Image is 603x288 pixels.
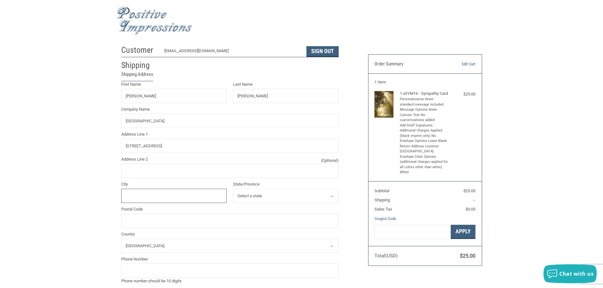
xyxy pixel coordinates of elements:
[450,91,475,97] div: $25.00
[374,80,475,85] h3: 1 Item
[400,113,449,123] li: Custom Text No customizations added
[374,61,443,67] h3: Order Summary
[121,60,158,70] h2: Shipping
[400,138,449,144] li: Envelope Options Leave Blank
[374,253,398,259] span: Total (USD)
[121,206,339,212] label: Postal Code
[451,225,475,239] button: Apply
[559,270,594,277] span: Chat with us
[374,207,392,211] span: Sales Tax
[121,256,339,262] label: Phone Number
[116,7,192,35] img: Positive Impressions
[233,81,339,88] label: Last Name
[321,157,339,164] small: (Optional)
[374,216,396,221] a: Coupon Code
[400,107,449,113] li: Message Options None
[306,46,339,57] button: Sign Out
[400,91,449,96] h4: 1 x SYM16 - Sympathy Card
[121,278,339,284] div: Phone number should be 10 digits
[460,253,475,259] span: $25.00
[121,131,339,138] label: Address Line 1
[121,45,158,55] h2: Customer
[463,188,475,193] span: $25.00
[473,198,475,202] span: --
[233,181,339,187] label: State/Province
[374,225,451,239] input: Gift Certificate or Coupon Code
[164,48,300,57] div: [EMAIL_ADDRESS][DOMAIN_NAME]
[543,264,597,283] button: Chat with us
[121,81,227,88] label: First Name
[121,181,227,187] label: City
[121,231,339,237] label: Country
[400,97,449,107] li: Personalization None - standard message included
[400,154,449,175] li: Envelope Color Options (additional charges applied for all colors other than white) White
[400,123,449,139] li: Add Staff Signatures - Additional Charges Applied (black imprint only) No
[121,106,339,113] label: Company Name
[121,156,339,162] label: Address Line 2
[374,188,389,193] span: Subtotal
[466,207,475,211] span: $0.00
[400,144,449,154] li: Return Address Location [GEOGRAPHIC_DATA]
[443,61,475,67] a: Edit Cart
[121,71,153,81] legend: Shipping Address
[374,198,390,202] span: Shipping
